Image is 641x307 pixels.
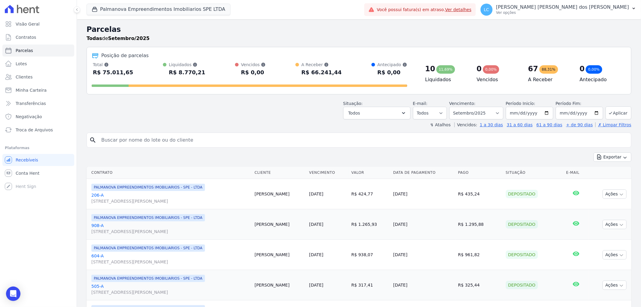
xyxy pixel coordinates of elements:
[484,8,489,12] span: LC
[16,114,42,120] span: Negativação
[87,4,230,15] button: Palmanova Empreendimentos Imobiliarios SPE LTDA
[91,214,205,221] span: PALMANOVA EMPREENDIMENTOS IMOBILIARIOS - SPE - LTDA
[307,167,349,179] th: Vencimento
[16,61,27,67] span: Lotes
[348,109,360,117] span: Todos
[16,170,39,176] span: Conta Hent
[169,68,205,77] div: R$ 8.770,21
[2,58,74,70] a: Lotes
[93,62,133,68] div: Total
[16,87,47,93] span: Minha Carteira
[594,152,631,162] button: Exportar
[506,250,538,259] div: Depositado
[556,100,603,107] label: Período Fim:
[506,220,538,229] div: Depositado
[87,35,102,41] strong: Todas
[2,111,74,123] a: Negativação
[480,122,503,127] a: 1 a 30 dias
[91,223,250,235] a: 908-A[STREET_ADDRESS][PERSON_NAME]
[580,64,585,74] div: 0
[241,62,266,68] div: Vencidos
[87,24,631,35] h2: Parcelas
[595,122,631,127] a: ✗ Limpar Filtros
[87,35,150,42] p: de
[430,122,450,127] label: ↯ Atalhos
[391,209,456,240] td: [DATE]
[483,65,499,74] div: 0,00%
[477,64,482,74] div: 0
[301,68,342,77] div: R$ 66.241,44
[2,124,74,136] a: Troca de Arquivos
[377,62,407,68] div: Antecipado
[309,252,323,257] a: [DATE]
[91,198,250,204] span: [STREET_ADDRESS][PERSON_NAME]
[506,281,538,289] div: Depositado
[16,21,40,27] span: Visão Geral
[2,31,74,43] a: Contratos
[91,283,250,295] a: 505-A[STREET_ADDRESS][PERSON_NAME]
[349,209,391,240] td: R$ 1.265,93
[413,101,428,106] label: E-mail:
[91,192,250,204] a: 206-A[STREET_ADDRESS][PERSON_NAME]
[252,167,307,179] th: Cliente
[580,76,621,83] h4: Antecipado
[2,154,74,166] a: Recebíveis
[528,64,538,74] div: 67
[436,65,455,74] div: 11,69%
[16,48,33,54] span: Parcelas
[349,240,391,270] td: R$ 938,07
[101,52,149,59] div: Posição de parcelas
[564,167,589,179] th: E-mail
[476,1,641,18] button: LC [PERSON_NAME] [PERSON_NAME] dos [PERSON_NAME] Ver opções
[309,283,323,287] a: [DATE]
[456,209,503,240] td: R$ 1.295,88
[603,189,627,199] button: Ações
[391,240,456,270] td: [DATE]
[16,127,53,133] span: Troca de Arquivos
[16,157,38,163] span: Recebíveis
[454,122,477,127] label: Vencidos:
[377,7,472,13] span: Você possui fatura(s) em atraso.
[301,62,342,68] div: A Receber
[377,68,407,77] div: R$ 0,00
[309,192,323,196] a: [DATE]
[2,97,74,109] a: Transferências
[449,101,475,106] label: Vencimento:
[309,222,323,227] a: [DATE]
[536,122,562,127] a: 61 a 90 dias
[496,10,629,15] p: Ver opções
[5,144,72,152] div: Plataformas
[2,167,74,179] a: Conta Hent
[241,68,266,77] div: R$ 0,00
[2,18,74,30] a: Visão Geral
[252,179,307,209] td: [PERSON_NAME]
[91,275,205,282] span: PALMANOVA EMPREENDIMENTOS IMOBILIARIOS - SPE - LTDA
[496,4,629,10] p: [PERSON_NAME] [PERSON_NAME] dos [PERSON_NAME]
[391,179,456,209] td: [DATE]
[16,34,36,40] span: Contratos
[566,122,593,127] a: + de 90 dias
[16,74,32,80] span: Clientes
[507,122,533,127] a: 31 a 60 dias
[503,167,564,179] th: Situação
[91,184,205,191] span: PALMANOVA EMPREENDIMENTOS IMOBILIARIOS - SPE - LTDA
[343,107,411,119] button: Todos
[252,270,307,300] td: [PERSON_NAME]
[343,101,363,106] label: Situação:
[91,253,250,265] a: 604-A[STREET_ADDRESS][PERSON_NAME]
[539,65,558,74] div: 88,31%
[456,167,503,179] th: Pago
[91,229,250,235] span: [STREET_ADDRESS][PERSON_NAME]
[87,167,252,179] th: Contrato
[91,289,250,295] span: [STREET_ADDRESS][PERSON_NAME]
[456,240,503,270] td: R$ 961,82
[2,71,74,83] a: Clientes
[528,76,570,83] h4: A Receber
[586,65,602,74] div: 0,00%
[506,101,535,106] label: Período Inicío:
[89,137,96,144] i: search
[93,68,133,77] div: R$ 75.011,65
[349,270,391,300] td: R$ 317,41
[91,259,250,265] span: [STREET_ADDRESS][PERSON_NAME]
[456,179,503,209] td: R$ 435,24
